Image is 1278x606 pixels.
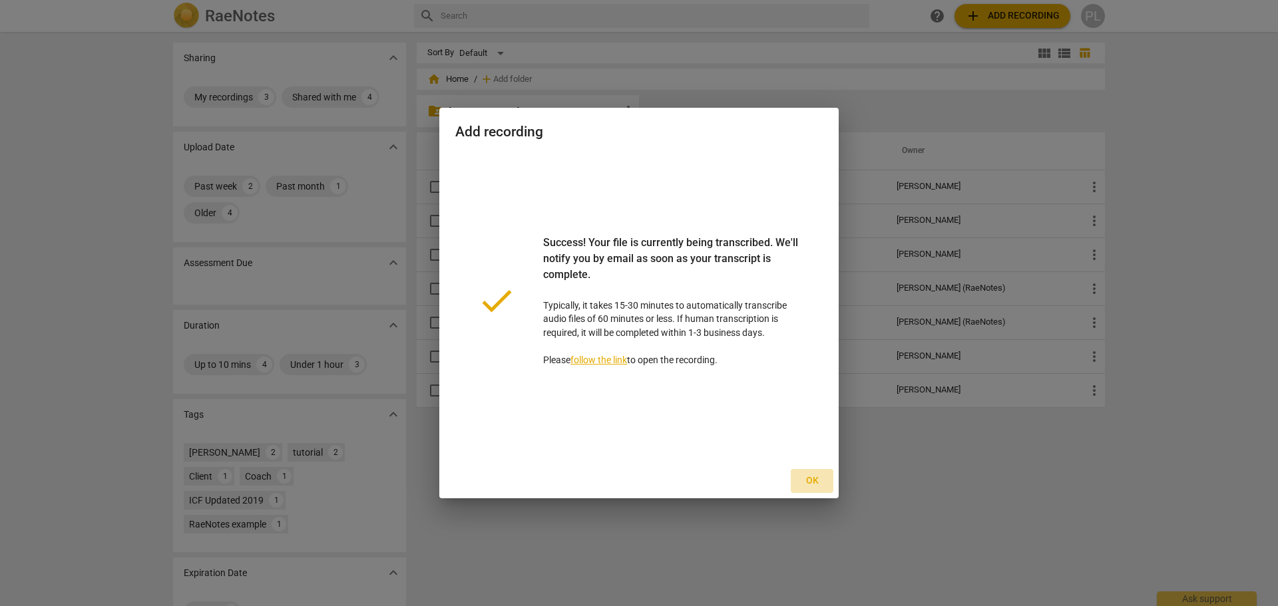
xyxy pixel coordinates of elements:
[791,469,833,493] button: Ok
[543,235,801,299] div: Success! Your file is currently being transcribed. We'll notify you by email as soon as your tran...
[543,235,801,367] p: Typically, it takes 15-30 minutes to automatically transcribe audio files of 60 minutes or less. ...
[801,474,823,488] span: Ok
[570,355,627,365] a: follow the link
[455,124,823,140] h2: Add recording
[477,281,517,321] span: done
